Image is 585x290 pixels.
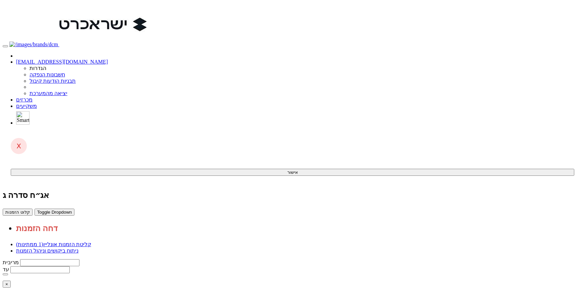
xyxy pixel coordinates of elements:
button: קלוט הזמנות [3,209,33,216]
a: תבניות הודעות קיבול [30,78,76,84]
a: ניתוח ביקושים וניהול הזמנות [16,248,78,253]
button: אישור [11,169,574,176]
a: מכרזים [16,97,33,102]
img: SmartBull Logo [16,111,30,125]
img: Auction Logo [59,3,147,46]
a: קליטת הזמנות אונליין(1 ממתינות) [16,241,91,247]
label: עד [3,267,9,272]
a: יציאה מהמערכת [30,90,67,96]
div: ישראכרט בע"מ - אג״ח (סדרה ג) - הנפקה פרטית [3,191,582,200]
span: (1 ממתינות) [16,241,43,247]
img: /images/brands/dcm [9,42,58,48]
button: Close [3,281,11,288]
span: × [5,282,8,287]
a: [EMAIL_ADDRESS][DOMAIN_NAME] [16,59,108,65]
li: הגדרות [30,65,582,71]
a: משקיעים [16,103,37,109]
a: דחה הזמנות [16,224,58,233]
label: מריבית [3,260,19,265]
span: X [16,142,21,150]
a: חשבונות הנפקה [30,72,65,77]
button: Toggle Dropdown [35,209,75,216]
span: Toggle Dropdown [37,210,72,215]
